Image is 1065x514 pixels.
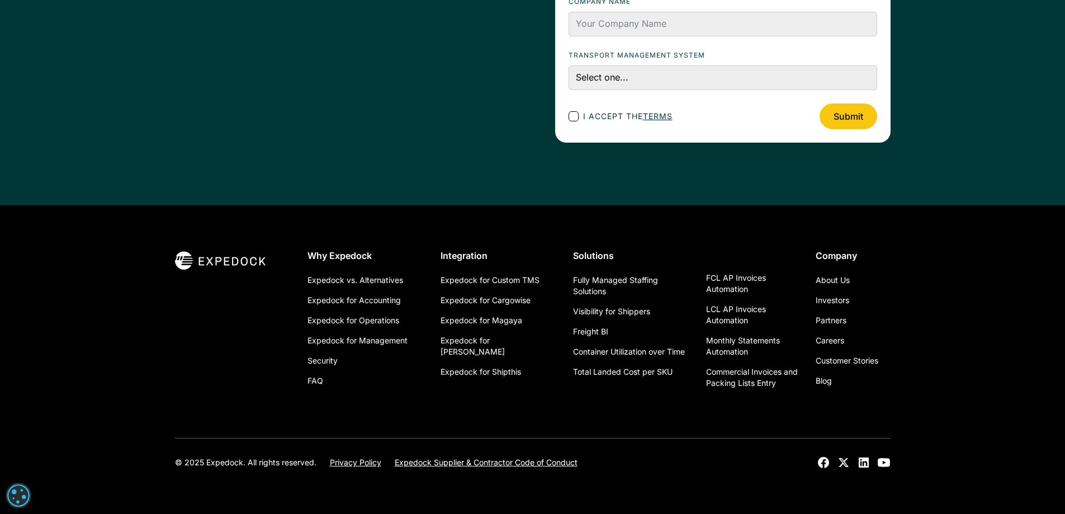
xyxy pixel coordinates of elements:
[573,342,685,362] a: Container Utilization over Time
[816,371,832,391] a: Blog
[879,393,1065,514] div: Chat-Widget
[307,290,401,310] a: Expedock for Accounting
[573,270,688,301] a: Fully Managed Staffing Solutions
[816,310,846,331] a: Partners
[569,50,877,61] label: Transport Management System
[816,290,849,310] a: Investors
[441,290,531,310] a: Expedock for Cargowise
[307,270,403,290] a: Expedock vs. Alternatives
[816,351,878,371] a: Customer Stories
[441,270,539,290] a: Expedock for Custom TMS
[706,268,798,299] a: FCL AP Invoices Automation
[441,331,556,362] a: Expedock for [PERSON_NAME]
[816,270,850,290] a: About Us
[583,110,673,122] span: I accept the
[573,362,673,382] a: Total Landed Cost per SKU
[395,457,578,468] a: Expedock Supplier & Contractor Code of Conduct
[307,351,338,371] a: Security
[706,362,798,393] a: Commercial Invoices and Packing Lists Entry
[307,331,408,351] a: Expedock for Management
[816,250,891,261] div: Company
[643,111,673,121] a: terms
[706,299,798,331] a: LCL AP Invoices Automation
[175,457,316,468] div: © 2025 Expedock. All rights reserved.
[307,371,323,391] a: FAQ
[879,393,1065,514] iframe: Chat Widget
[441,310,522,331] a: Expedock for Magaya
[573,322,608,342] a: Freight BI
[307,310,399,331] a: Expedock for Operations
[441,362,521,382] a: Expedock for Shipthis
[573,250,688,261] div: Solutions
[441,250,556,261] div: Integration
[569,12,877,36] input: Your Company Name
[820,103,877,129] input: Submit
[706,331,798,362] a: Monthly Statements Automation
[307,250,423,261] div: Why Expedock
[816,331,844,351] a: Careers
[330,457,381,468] a: Privacy Policy
[573,301,650,322] a: Visibility for Shippers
